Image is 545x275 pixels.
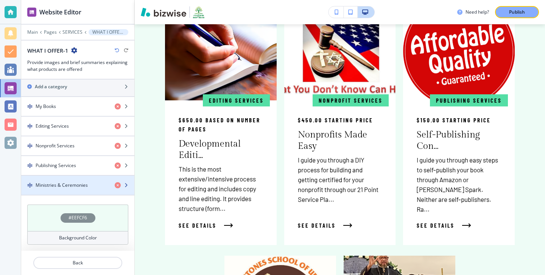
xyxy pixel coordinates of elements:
img: Drag [27,123,33,129]
h4: Ministries & Ceremonies [36,182,88,189]
p: This is the most extensive/intensive process for editing and includes copy and line editing. It p... [179,164,263,213]
button: DragMinistries & Ceremonies [21,176,134,195]
p: I guide you through easy steps to self-publish your book through Amazon or [PERSON_NAME] Spark. N... [417,155,501,214]
button: DragEditing Services [21,117,134,136]
button: See Details [298,221,352,230]
button: See Details [179,221,233,230]
p: I guide you through a DIY process for building and getting certified for your nonprofit through o... [298,155,382,204]
p: $650.00 Based on Number of Pages [179,116,263,134]
button: Back [33,257,122,269]
button: Publish [495,6,539,18]
img: Your Logo [193,6,204,18]
img: 41d4780f0272825c682b445fa101fdfb.jpg [165,2,277,100]
img: 76ce898c0ad9f2609afc475d9ef9ae11.png [403,2,515,100]
p: Publish [509,9,525,16]
h4: Background Color [59,234,97,241]
p: Nonprofits Made Easy [298,129,382,152]
p: Nonprofit Services [319,96,383,105]
img: Drag [27,104,33,109]
h2: WHAT I OFFER-1 [27,47,68,55]
button: Add a category [21,77,134,96]
span: See Details [298,221,336,230]
img: 12e219fc0e7911145cc0b5ce40fac9ff.jpg [284,2,396,100]
h2: Add a category [35,83,67,90]
img: Bizwise Logo [141,8,186,17]
p: Back [34,259,121,266]
button: Main [27,30,38,35]
img: Drag [27,183,33,188]
button: DragNonprofit Services [21,136,134,156]
img: Drag [27,143,33,148]
h3: Need help? [466,9,489,16]
h4: Publishing Services [36,162,76,169]
img: Drag [27,163,33,168]
p: Developmental Editi... [179,138,263,161]
button: SERVICES [62,30,83,35]
h3: Provide images and brief summaries explaining what products are offered [27,59,128,73]
h2: Website Editor [39,8,81,17]
button: DragMy Books [21,97,134,117]
button: WHAT I OFFER-1 [89,29,128,35]
span: See Details [179,221,216,230]
h4: Nonprofit Services [36,142,75,149]
img: editor icon [27,8,36,17]
button: DragPublishing Services [21,156,134,176]
h4: Editing Services [36,123,69,130]
button: See Details [417,221,471,230]
h4: #EEFCF6 [69,214,87,221]
p: Editing Services [209,96,264,105]
button: #EEFCF6Background Color [27,205,128,245]
h4: My Books [36,103,56,110]
p: WHAT I OFFER-1 [92,30,125,35]
span: See Details [417,221,455,230]
p: $450.00 Starting Price [298,116,373,125]
p: $150.00 Starting Price [417,116,491,125]
button: Pages [44,30,57,35]
p: Self-Publishing Con… [417,129,501,152]
p: Publishing Services [436,96,502,105]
